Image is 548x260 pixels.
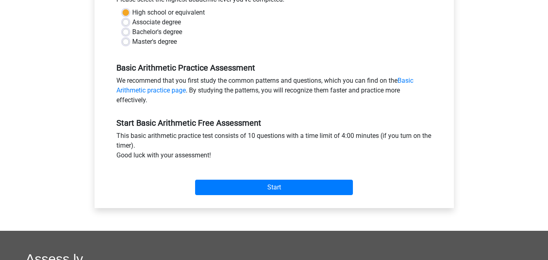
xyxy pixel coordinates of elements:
label: Bachelor's degree [132,27,182,37]
input: Start [195,180,353,195]
label: High school or equivalent [132,8,205,17]
div: This basic arithmetic practice test consists of 10 questions with a time limit of 4:00 minutes (i... [110,131,438,163]
h5: Start Basic Arithmetic Free Assessment [116,118,432,128]
h5: Basic Arithmetic Practice Assessment [116,63,432,73]
label: Master's degree [132,37,177,47]
label: Associate degree [132,17,181,27]
div: We recommend that you first study the common patterns and questions, which you can find on the . ... [110,76,438,108]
